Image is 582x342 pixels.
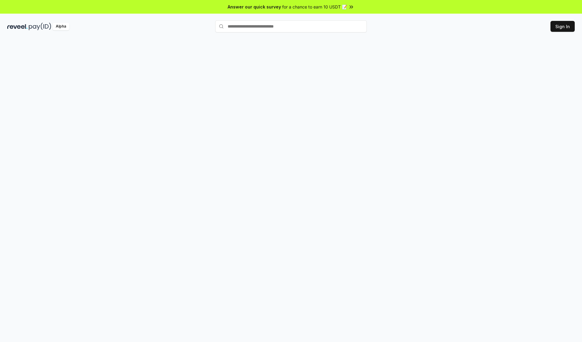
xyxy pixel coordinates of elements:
button: Sign In [550,21,575,32]
span: for a chance to earn 10 USDT 📝 [282,4,347,10]
span: Answer our quick survey [228,4,281,10]
img: reveel_dark [7,23,28,30]
div: Alpha [52,23,69,30]
img: pay_id [29,23,51,30]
